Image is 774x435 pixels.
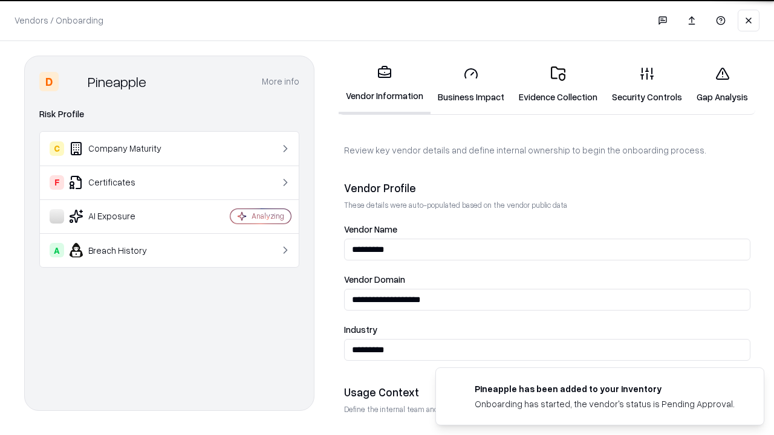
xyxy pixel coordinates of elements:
[50,141,194,156] div: Company Maturity
[50,175,64,190] div: F
[50,175,194,190] div: Certificates
[344,275,750,284] label: Vendor Domain
[689,57,755,113] a: Gap Analysis
[50,243,64,257] div: A
[512,57,605,113] a: Evidence Collection
[63,72,83,91] img: Pineapple
[344,385,750,399] div: Usage Context
[605,57,689,113] a: Security Controls
[339,56,431,114] a: Vendor Information
[50,141,64,156] div: C
[344,225,750,234] label: Vendor Name
[450,382,465,397] img: pineappleenergy.com
[252,211,284,221] div: Analyzing
[88,72,146,91] div: Pineapple
[344,325,750,334] label: Industry
[344,144,750,156] p: Review key vendor details and define internal ownership to begin the onboarding process.
[39,107,299,121] div: Risk Profile
[262,71,299,92] button: More info
[344,200,750,210] p: These details were auto-populated based on the vendor public data
[344,181,750,195] div: Vendor Profile
[15,14,103,27] p: Vendors / Onboarding
[475,382,735,395] div: Pineapple has been added to your inventory
[431,57,512,113] a: Business Impact
[475,398,735,410] div: Onboarding has started, the vendor's status is Pending Approval.
[50,243,194,257] div: Breach History
[39,72,59,91] div: D
[344,404,750,414] p: Define the internal team and reason for using this vendor. This helps assess business relevance a...
[50,209,194,224] div: AI Exposure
